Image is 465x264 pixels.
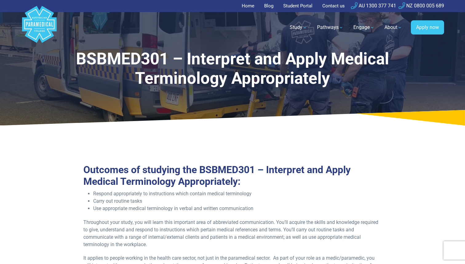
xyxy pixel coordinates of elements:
[21,12,58,43] a: Australian Paramedical College
[286,19,311,36] a: Study
[381,19,406,36] a: About
[83,219,382,248] p: Throughout your study, you will learn this important area of abbreviated communication. You’ll ac...
[83,164,382,188] h2: Outcomes of studying the BSBMED301 – Interpret and Apply Medical Terminology Appropriately:
[93,205,382,212] li: Use appropriate medical terminology in verbal and written communication
[411,20,444,35] a: Apply now
[313,19,347,36] a: Pathways
[399,3,444,9] a: NZ 0800 005 689
[351,3,396,9] a: AU 1300 377 741
[93,190,382,197] li: Respond appropriately to instructions which contain medical terminology
[350,19,378,36] a: Engage
[74,49,391,88] h1: BSBMED301 – Interpret and Apply Medical Terminology Appropriately
[93,197,382,205] li: Carry out routine tasks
